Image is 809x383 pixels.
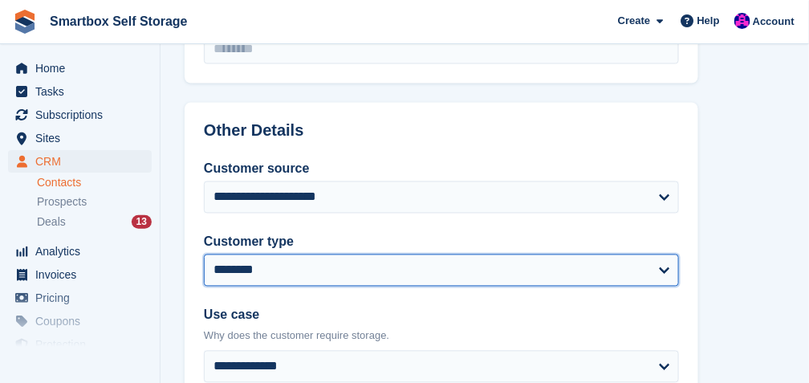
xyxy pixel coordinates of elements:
label: Customer type [204,233,679,252]
img: Sam Austin [734,13,750,29]
span: Analytics [35,240,132,263]
a: Smartbox Self Storage [43,8,194,35]
span: CRM [35,150,132,173]
a: menu [8,57,152,79]
a: menu [8,80,152,103]
a: Prospects [37,194,152,210]
div: 13 [132,215,152,229]
span: Invoices [35,263,132,286]
span: Deals [37,214,66,230]
p: Why does the customer require storage. [204,328,679,344]
a: menu [8,240,152,263]
a: menu [8,333,152,356]
span: Prospects [37,194,87,210]
img: stora-icon-8386f47178a22dfd0bd8f6a31ec36ba5ce8667c1dd55bd0f319d3a0aa187defe.svg [13,10,37,34]
a: menu [8,127,152,149]
span: Sites [35,127,132,149]
span: Home [35,57,132,79]
a: menu [8,150,152,173]
span: Coupons [35,310,132,332]
a: Contacts [37,175,152,190]
label: Customer source [204,160,679,179]
span: Subscriptions [35,104,132,126]
span: Pricing [35,287,132,309]
span: Protection [35,333,132,356]
a: Deals 13 [37,214,152,230]
label: Use case [204,306,679,325]
a: menu [8,104,152,126]
span: Account [753,14,795,30]
a: menu [8,310,152,332]
a: menu [8,263,152,286]
span: Create [618,13,650,29]
span: Help [697,13,720,29]
a: menu [8,287,152,309]
h2: Other Details [204,122,679,141]
span: Tasks [35,80,132,103]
